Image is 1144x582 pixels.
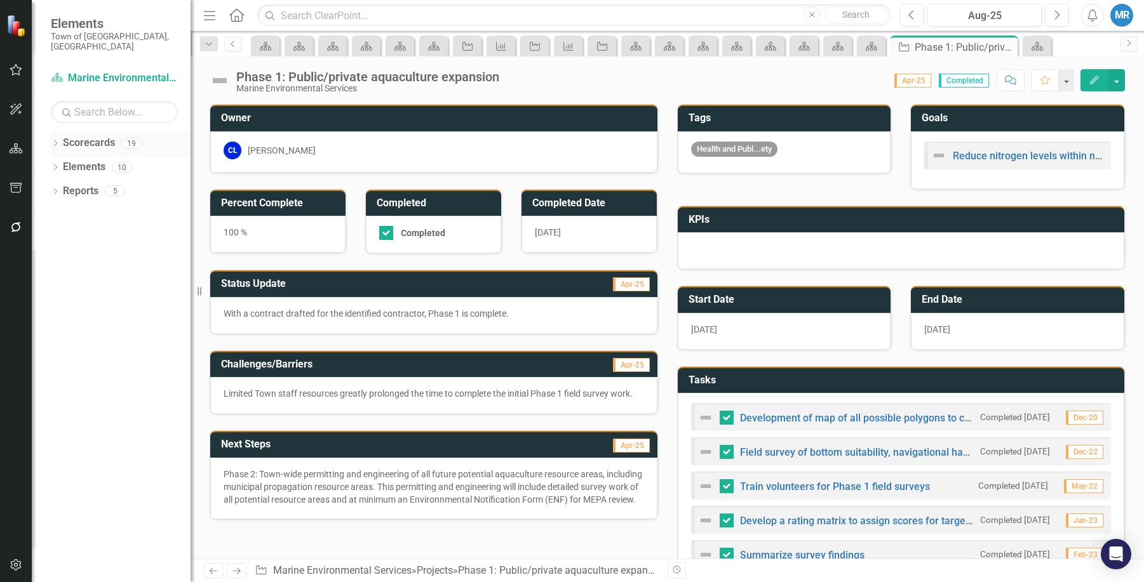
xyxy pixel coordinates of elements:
[417,564,453,576] a: Projects
[927,4,1042,27] button: Aug-25
[6,15,29,37] img: ClearPoint Strategy
[613,277,650,291] span: Apr-25
[1101,539,1131,569] div: Open Intercom Messenger
[51,16,178,31] span: Elements
[980,514,1050,526] small: Completed [DATE]
[273,564,412,576] a: Marine Environmental Services
[689,214,1119,225] h3: KPIs
[613,358,650,372] span: Apr-25
[224,142,241,159] div: CL
[221,439,464,450] h3: Next Steps
[221,278,492,289] h3: Status Update
[221,197,339,209] h3: Percent Complete
[221,359,525,370] h3: Challenges/Barriers
[63,184,98,199] a: Reports
[698,444,713,460] img: Not Defined
[112,162,132,173] div: 10
[698,410,713,425] img: Not Defined
[63,160,105,175] a: Elements
[613,439,650,453] span: Apr-25
[236,70,499,84] div: Phase 1: Public/private aquaculture expansion
[740,549,865,561] a: Summarize survey findings
[535,227,561,237] span: [DATE]
[224,387,644,400] p: Limited Town staff resources greatly prolonged the time to complete the initial Phase 1 field sur...
[532,197,650,209] h3: Completed Date
[257,4,891,27] input: Search ClearPoint...
[210,216,346,253] div: 100 %
[980,411,1050,423] small: Completed [DATE]
[51,101,178,123] input: Search Below...
[221,112,651,124] h3: Owner
[939,74,989,88] span: Completed
[894,74,931,88] span: Apr-25
[51,31,178,52] small: Town of [GEOGRAPHIC_DATA], [GEOGRAPHIC_DATA]
[51,71,178,86] a: Marine Environmental Services
[1110,4,1133,27] button: MR
[980,446,1050,458] small: Completed [DATE]
[224,468,644,506] p: Phase 2: Town-wide permitting and engineering of all future potential aquaculture resource areas,...
[740,480,930,493] a: Train volunteers for Phase 1 field surveys
[931,148,946,163] img: Not Defined
[691,142,777,157] span: Health and Publ...ety
[698,513,713,528] img: Not Defined
[740,412,1120,424] a: Development of map of all possible polygons to consider for aquaculture resources
[255,564,657,578] div: » »
[1066,445,1103,459] span: Dec-22
[842,10,870,20] span: Search
[915,39,1014,55] div: Phase 1: Public/private aquaculture expansion
[458,564,667,576] div: Phase 1: Public/private aquaculture expansion
[922,112,1118,124] h3: Goals
[978,480,1048,492] small: Completed [DATE]
[740,515,1097,527] a: Develop a rating matrix to assign scores for targeting potential resource areas
[1066,548,1103,562] span: Feb-23
[236,84,499,93] div: Marine Environmental Services
[377,197,495,209] h3: Completed
[121,138,142,149] div: 19
[980,548,1050,560] small: Completed [DATE]
[922,294,1118,305] h3: End Date
[248,144,316,157] div: [PERSON_NAME]
[224,307,644,320] p: With a contract drafted for the identified contractor, Phase 1 is complete.
[63,136,115,150] a: Scorecards
[1066,513,1103,527] span: Jan-23
[689,112,885,124] h3: Tags
[689,294,885,305] h3: Start Date
[698,547,713,562] img: Not Defined
[824,6,887,24] button: Search
[691,324,717,334] span: [DATE]
[210,70,230,91] img: Not Defined
[1064,479,1103,493] span: May-22
[1066,411,1103,425] span: Dec-20
[105,186,125,197] div: 5
[932,8,1037,23] div: Aug-25
[698,479,713,494] img: Not Defined
[924,324,950,334] span: [DATE]
[689,374,1119,386] h3: Tasks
